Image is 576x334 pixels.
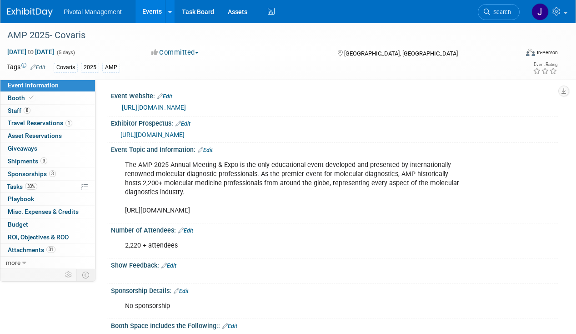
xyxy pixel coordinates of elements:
[81,63,99,72] div: 2025
[0,257,95,269] a: more
[111,258,558,270] div: Show Feedback:
[8,145,37,152] span: Giveaways
[65,120,72,127] span: 1
[536,49,558,56] div: In-Person
[0,218,95,231] a: Budget
[148,48,202,57] button: Committed
[7,183,37,190] span: Tasks
[61,269,77,281] td: Personalize Event Tab Strip
[54,63,78,72] div: Covaris
[0,181,95,193] a: Tasks33%
[533,62,557,67] div: Event Rating
[0,117,95,129] a: Travel Reservations1
[111,89,558,101] div: Event Website:
[8,195,34,202] span: Playbook
[30,64,45,71] a: Edit
[477,47,558,61] div: Event Format
[0,142,95,155] a: Giveaways
[102,63,120,72] div: AMP
[8,233,69,241] span: ROI, Objectives & ROO
[198,147,213,153] a: Edit
[8,157,47,165] span: Shipments
[8,221,28,228] span: Budget
[8,81,59,89] span: Event Information
[8,119,72,127] span: Travel Reservations
[40,157,47,164] span: 3
[119,297,470,315] div: No sponsorship
[24,107,30,114] span: 8
[478,4,520,20] a: Search
[8,208,79,215] span: Misc. Expenses & Credits
[0,130,95,142] a: Asset Reservations
[0,92,95,104] a: Booth
[111,116,558,128] div: Exhibitor Prospectus:
[64,8,122,15] span: Pivotal Management
[8,107,30,114] span: Staff
[119,156,470,220] div: The AMP 2025 Annual Meeting & Expo is the only educational event developed and presented by inter...
[122,104,186,111] a: [URL][DOMAIN_NAME]
[174,288,189,294] a: Edit
[111,284,558,296] div: Sponsorship Details:
[8,132,62,139] span: Asset Reservations
[111,319,558,331] div: Booth Space Includes the Following::
[157,93,172,100] a: Edit
[0,168,95,180] a: Sponsorships3
[7,62,45,73] td: Tags
[175,121,190,127] a: Edit
[490,9,511,15] span: Search
[49,170,56,177] span: 3
[8,170,56,177] span: Sponsorships
[77,269,95,281] td: Toggle Event Tabs
[0,79,95,91] a: Event Information
[4,27,511,44] div: AMP 2025- Covaris
[111,143,558,155] div: Event Topic and Information:
[8,246,55,253] span: Attachments
[344,50,458,57] span: [GEOGRAPHIC_DATA], [GEOGRAPHIC_DATA]
[46,246,55,253] span: 31
[26,48,35,56] span: to
[0,244,95,256] a: Attachments31
[7,8,53,17] img: ExhibitDay
[56,50,75,56] span: (5 days)
[0,206,95,218] a: Misc. Expenses & Credits
[161,263,176,269] a: Edit
[526,49,535,56] img: Format-Inperson.png
[29,95,34,100] i: Booth reservation complete
[120,131,185,138] a: [URL][DOMAIN_NAME]
[25,183,37,190] span: 33%
[111,223,558,235] div: Number of Attendees:
[531,3,549,20] img: Jessica Gatton
[0,105,95,117] a: Staff8
[178,228,193,234] a: Edit
[8,94,35,101] span: Booth
[222,323,237,329] a: Edit
[7,48,55,56] span: [DATE] [DATE]
[6,259,20,266] span: more
[0,231,95,243] a: ROI, Objectives & ROO
[119,237,470,255] div: 2,220 + attendees
[0,193,95,205] a: Playbook
[0,155,95,167] a: Shipments3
